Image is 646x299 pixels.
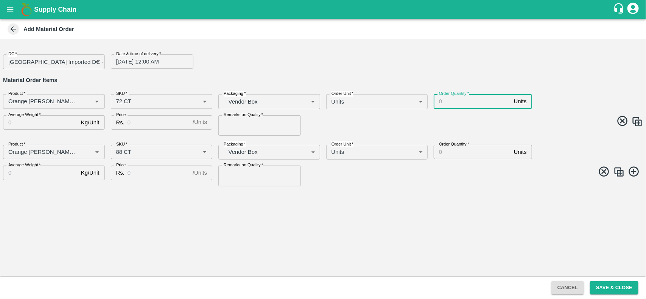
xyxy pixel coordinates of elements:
input: Choose date, selected date is Sep 8, 2025 [111,54,188,69]
button: Cancel [551,281,584,294]
input: 0 [3,115,78,130]
input: 0 [434,94,511,108]
a: Supply Chain [34,4,613,15]
label: Remarks on Quality [224,162,263,168]
button: Open [92,96,102,106]
label: Average Weight [8,112,40,118]
label: SKU [116,91,127,97]
label: Price [116,112,126,118]
p: Kg/Unit [81,169,100,177]
p: Kg/Unit [81,118,100,127]
p: Vendor Box [229,148,308,156]
button: Open [200,96,210,106]
label: Date & time of delivery [116,51,161,57]
label: Order Quantity [439,141,469,147]
img: CloneIcon [632,116,643,127]
input: 0 [128,115,190,130]
p: Rs. [116,118,125,127]
label: Price [116,162,126,168]
img: logo [19,2,34,17]
p: Units [332,98,344,106]
p: Vendor Box [229,98,308,106]
button: open drawer [2,1,19,18]
label: Order Unit [332,141,353,147]
label: SKU [116,141,127,147]
img: CloneIcon [613,166,625,178]
label: Remarks on Quality [224,112,263,118]
div: customer-support [613,3,626,16]
label: Product [8,141,25,147]
label: DC [8,51,17,57]
input: 0 [434,145,511,159]
p: [GEOGRAPHIC_DATA] Imported DC - Safal Market [8,58,137,66]
label: Packaging [224,141,246,147]
div: account of current user [626,2,640,17]
p: Units [514,97,527,105]
b: Supply Chain [34,6,76,13]
b: Add Material Order [23,26,74,32]
label: Order Unit [332,91,353,97]
label: Average Weight [8,162,40,168]
strong: Material Order Items [3,77,58,83]
p: Units [514,148,527,156]
p: Units [332,148,344,156]
label: Order Quantity [439,91,469,97]
label: Product [8,91,25,97]
p: Rs. [116,169,125,177]
input: 0 [3,166,78,180]
label: Packaging [224,91,246,97]
button: Save & Close [590,281,638,294]
button: Open [92,147,102,157]
button: Open [200,147,210,157]
input: 0 [128,166,190,180]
